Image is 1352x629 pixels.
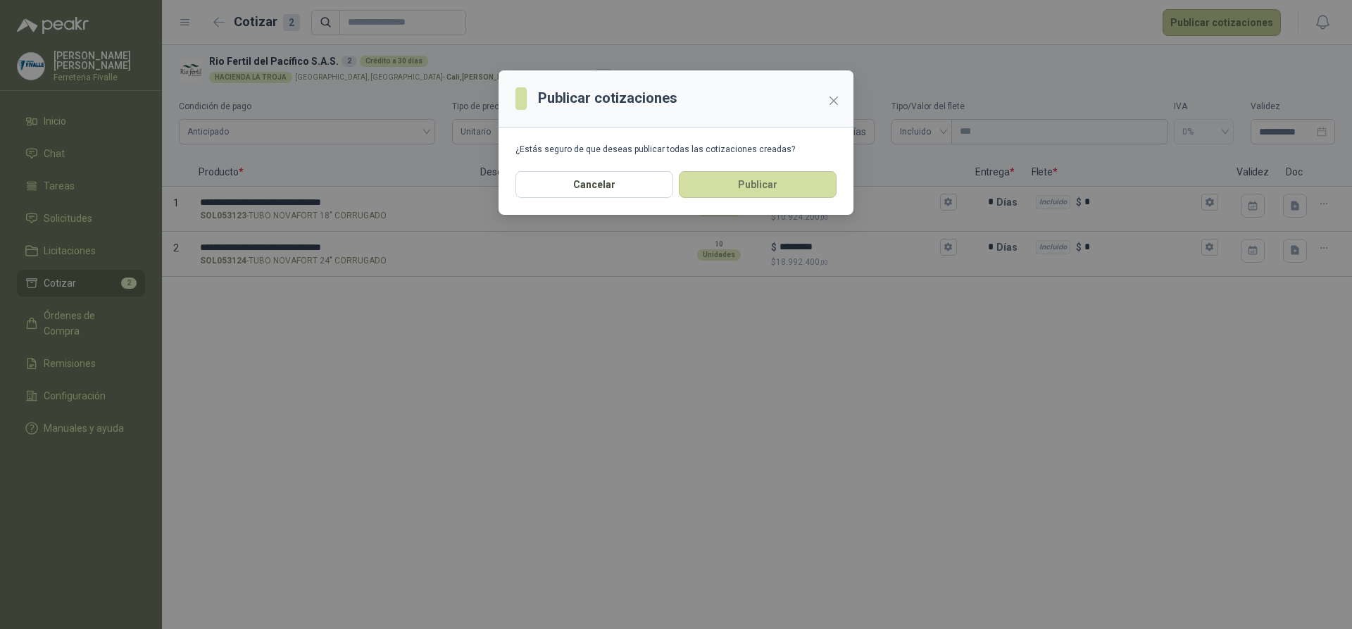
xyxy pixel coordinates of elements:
button: Publicar [679,171,837,198]
span: close [828,95,839,106]
button: Close [822,89,845,112]
div: ¿Estás seguro de que deseas publicar todas las cotizaciones creadas? [515,144,837,154]
h3: Publicar cotizaciones [538,87,677,109]
button: Cancelar [515,171,673,198]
